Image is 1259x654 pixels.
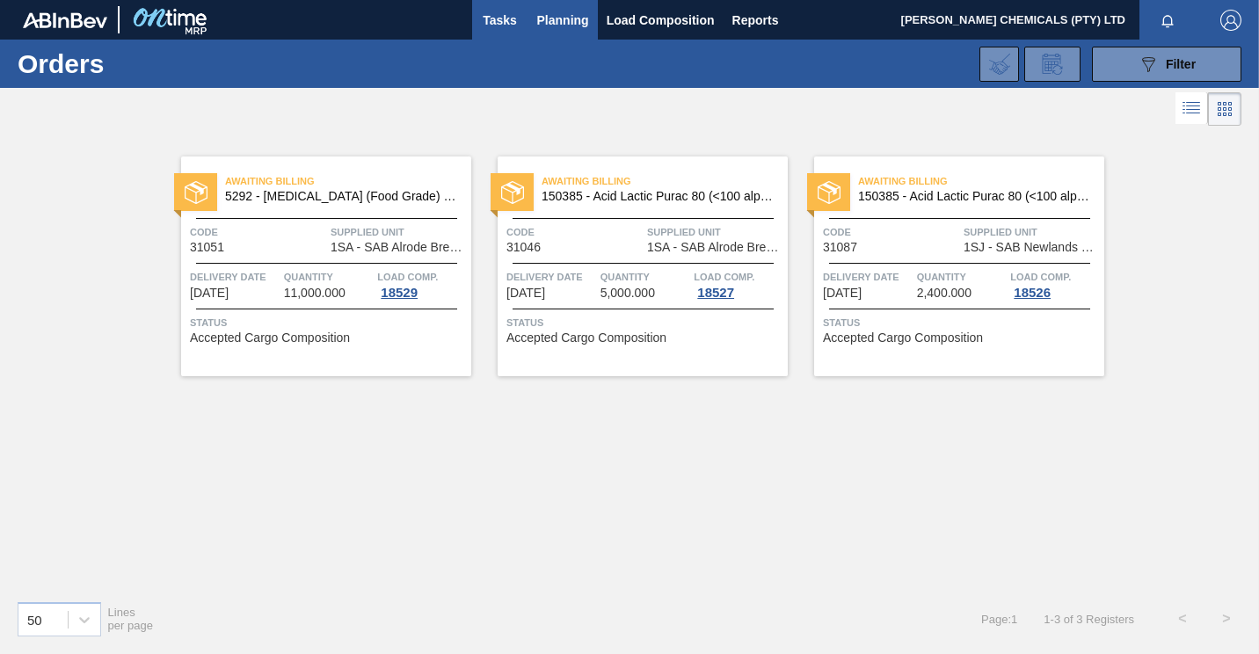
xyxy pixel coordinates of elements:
[1220,10,1241,31] img: Logout
[537,10,589,31] span: Planning
[225,172,471,190] span: Awaiting Billing
[284,268,374,286] span: Quantity
[542,190,774,203] span: 150385 - Acid Lactic Purac 80 (<100 alpha)(25kg)
[190,223,326,241] span: Code
[823,223,959,241] span: Code
[858,172,1104,190] span: Awaiting Billing
[377,286,421,300] div: 18529
[501,181,524,204] img: status
[607,10,715,31] span: Load Composition
[331,223,467,241] span: Supplied Unit
[1010,268,1100,300] a: Load Comp.18526
[858,190,1090,203] span: 150385 - Acid Lactic Purac 80 (<100 alpha)
[647,223,783,241] span: Supplied Unit
[1010,286,1054,300] div: 18526
[506,268,596,286] span: Delivery Date
[818,181,841,204] img: status
[823,241,857,254] span: 31087
[190,268,280,286] span: Delivery Date
[600,287,655,300] span: 5,000.000
[377,268,467,300] a: Load Comp.18529
[1208,92,1241,126] div: Card Vision
[732,10,779,31] span: Reports
[917,287,972,300] span: 2,400.000
[1204,597,1248,641] button: >
[1092,47,1241,82] button: Filter
[225,190,457,203] span: 5292 - Calcium Chloride (Food Grade) flakes
[823,287,862,300] span: 09/02/2025
[1161,597,1204,641] button: <
[481,10,520,31] span: Tasks
[1044,613,1134,626] span: 1 - 3 of 3 Registers
[506,331,666,345] span: Accepted Cargo Composition
[1139,8,1196,33] button: Notifications
[190,331,350,345] span: Accepted Cargo Composition
[331,241,467,254] span: 1SA - SAB Alrode Brewery
[694,268,783,300] a: Load Comp.18527
[471,156,788,376] a: statusAwaiting Billing150385 - Acid Lactic Purac 80 (<100 alpha)(25kg)Code31046Supplied Unit1SA -...
[185,181,207,204] img: status
[823,268,913,286] span: Delivery Date
[964,223,1100,241] span: Supplied Unit
[155,156,471,376] a: statusAwaiting Billing5292 - [MEDICAL_DATA] (Food Grade) flakesCode31051Supplied Unit1SA - SAB Al...
[823,331,983,345] span: Accepted Cargo Composition
[1010,268,1071,286] span: Load Comp.
[1166,57,1196,71] span: Filter
[542,172,788,190] span: Awaiting Billing
[377,268,438,286] span: Load Comp.
[23,12,107,28] img: TNhmsLtSVTkK8tSr43FrP2fwEKptu5GPRR3wAAAABJRU5ErkJggg==
[917,268,1007,286] span: Quantity
[506,314,783,331] span: Status
[694,286,738,300] div: 18527
[190,241,224,254] span: 31051
[788,156,1104,376] a: statusAwaiting Billing150385 - Acid Lactic Purac 80 (<100 alpha)Code31087Supplied Unit1SJ - SAB N...
[1024,47,1081,82] div: Order Review Request
[284,287,346,300] span: 11,000.000
[647,241,783,254] span: 1SA - SAB Alrode Brewery
[108,606,154,632] span: Lines per page
[823,314,1100,331] span: Status
[981,613,1017,626] span: Page : 1
[979,47,1019,82] div: Import Order Negotiation
[190,314,467,331] span: Status
[506,241,541,254] span: 31046
[506,223,643,241] span: Code
[600,268,690,286] span: Quantity
[27,612,42,627] div: 50
[18,54,266,74] h1: Orders
[1175,92,1208,126] div: List Vision
[694,268,754,286] span: Load Comp.
[964,241,1100,254] span: 1SJ - SAB Newlands Brewery
[190,287,229,300] span: 08/28/2025
[506,287,545,300] span: 08/28/2025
